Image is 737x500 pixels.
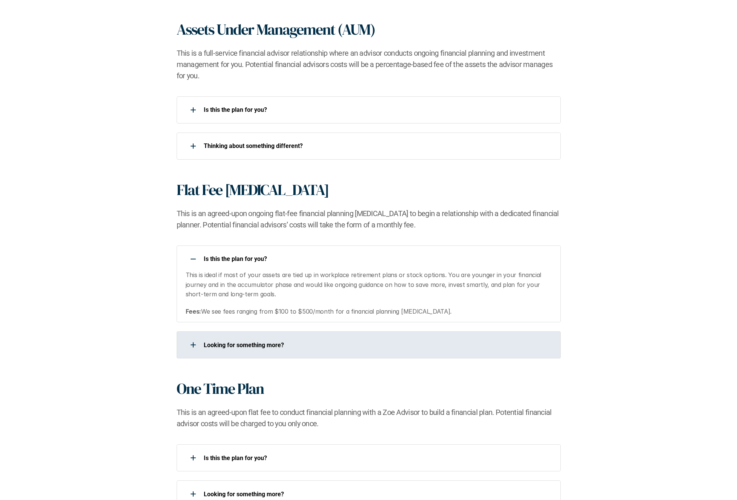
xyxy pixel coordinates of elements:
p: Is this the plan for you?​ [204,106,551,113]
p: We see fees ranging from $100 to $500/month for a financial planning [MEDICAL_DATA]. [186,307,551,317]
p: ​Thinking about something different?​ [204,142,551,149]
h1: Assets Under Management (AUM) [177,20,375,38]
h2: This is a full-service financial advisor relationship where an advisor conducts ongoing financial... [177,47,561,81]
p: Looking for something more?​ [204,491,551,498]
h1: One Time Plan [177,380,264,398]
p: This is ideal if most of your assets are tied up in workplace retirement plans or stock options. ... [186,270,551,299]
p: Is this the plan for you?​ [204,454,551,462]
h2: This is an agreed-upon flat fee to conduct financial planning with a Zoe Advisor to build a finan... [177,407,561,429]
p: Is this the plan for you?​ [204,255,551,262]
p: Looking for something more?​ [204,341,551,349]
h2: This is an agreed-upon ongoing flat-fee financial planning [MEDICAL_DATA] to begin a relationship... [177,208,561,230]
strong: Fees: [186,308,201,315]
h1: Flat Fee [MEDICAL_DATA] [177,181,329,199]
